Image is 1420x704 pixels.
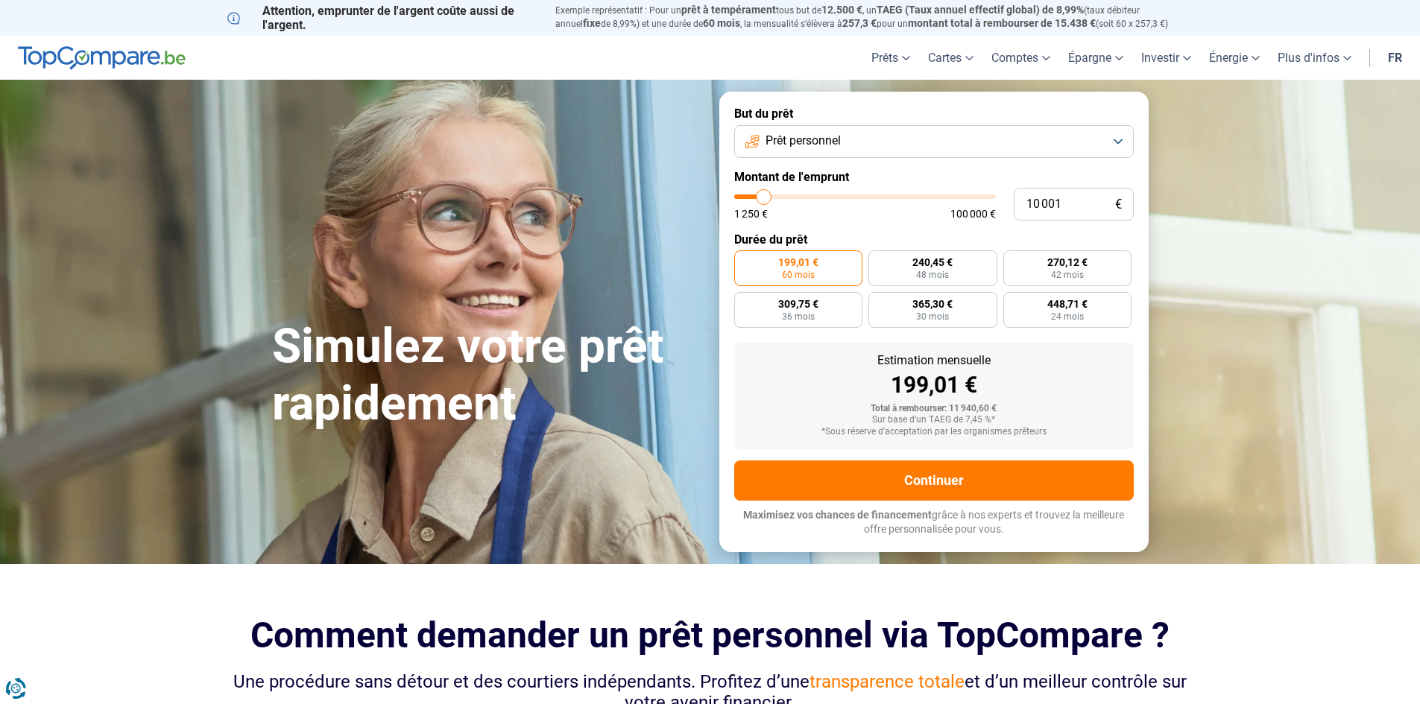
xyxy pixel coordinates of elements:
h1: Simulez votre prêt rapidement [272,318,701,433]
div: 199,01 € [746,374,1122,396]
span: Maximisez vos chances de financement [743,509,932,521]
a: Comptes [982,36,1059,80]
span: montant total à rembourser de 15.438 € [908,17,1096,29]
button: Prêt personnel [734,125,1134,158]
span: Prêt personnel [766,133,841,149]
span: € [1115,198,1122,211]
span: 100 000 € [950,209,996,219]
span: 42 mois [1051,270,1084,279]
span: 48 mois [916,270,949,279]
label: Durée du prêt [734,232,1134,247]
span: 24 mois [1051,312,1084,321]
span: fixe [583,17,601,29]
p: grâce à nos experts et trouvez la meilleure offre personnalisée pour vous. [734,508,1134,537]
a: Prêts [862,36,919,80]
span: 1 250 € [734,209,768,219]
p: Attention, emprunter de l'argent coûte aussi de l'argent. [227,4,537,32]
span: prêt à tempérament [681,4,776,16]
span: 60 mois [703,17,740,29]
a: Énergie [1200,36,1269,80]
p: Exemple représentatif : Pour un tous but de , un (taux débiteur annuel de 8,99%) et une durée de ... [555,4,1193,31]
a: Plus d'infos [1269,36,1360,80]
span: 270,12 € [1047,257,1088,267]
span: 12.500 € [821,4,862,16]
span: 309,75 € [778,299,818,309]
a: fr [1379,36,1411,80]
div: Estimation mensuelle [746,355,1122,367]
span: 199,01 € [778,257,818,267]
h2: Comment demander un prêt personnel via TopCompare ? [227,615,1193,656]
a: Cartes [919,36,982,80]
label: Montant de l'emprunt [734,170,1134,184]
span: 365,30 € [912,299,953,309]
label: But du prêt [734,107,1134,121]
span: 36 mois [782,312,815,321]
span: 448,71 € [1047,299,1088,309]
span: 60 mois [782,270,815,279]
span: transparence totale [810,671,965,692]
span: 30 mois [916,312,949,321]
span: 240,45 € [912,257,953,267]
a: Épargne [1059,36,1132,80]
a: Investir [1132,36,1200,80]
div: Total à rembourser: 11 940,60 € [746,404,1122,414]
button: Continuer [734,460,1134,501]
div: Sur base d'un TAEG de 7,45 %* [746,415,1122,425]
span: TAEG (Taux annuel effectif global) de 8,99% [877,4,1084,16]
span: 257,3 € [842,17,877,29]
img: TopCompare [18,46,186,70]
div: *Sous réserve d'acceptation par les organismes prêteurs [746,427,1122,437]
